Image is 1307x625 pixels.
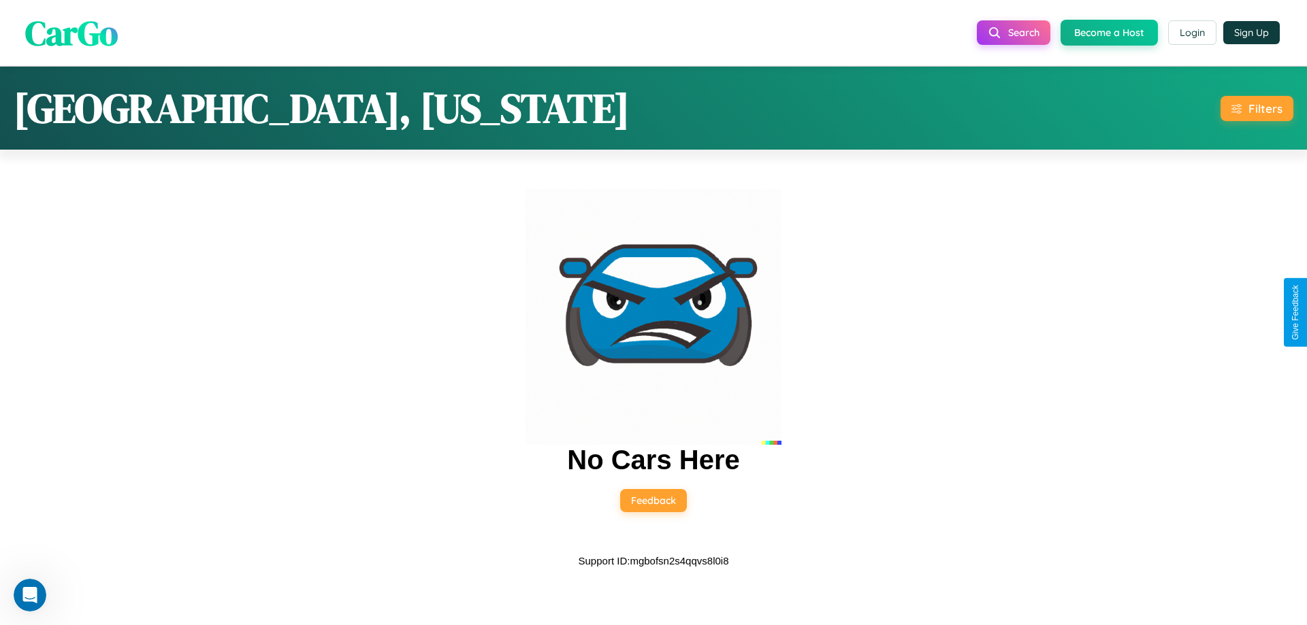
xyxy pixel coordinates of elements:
button: Sign Up [1223,21,1280,44]
p: Support ID: mgbofsn2s4qqvs8l0i8 [579,552,729,570]
div: Filters [1248,101,1282,116]
span: CarGo [25,9,118,56]
button: Filters [1221,96,1293,121]
button: Become a Host [1061,20,1158,46]
iframe: Intercom live chat [14,579,46,611]
span: Search [1008,27,1039,39]
img: car [526,189,781,445]
h2: No Cars Here [567,445,739,475]
div: Give Feedback [1291,285,1300,340]
button: Feedback [620,489,687,512]
button: Search [977,20,1050,45]
button: Login [1168,20,1216,45]
h1: [GEOGRAPHIC_DATA], [US_STATE] [14,80,630,136]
